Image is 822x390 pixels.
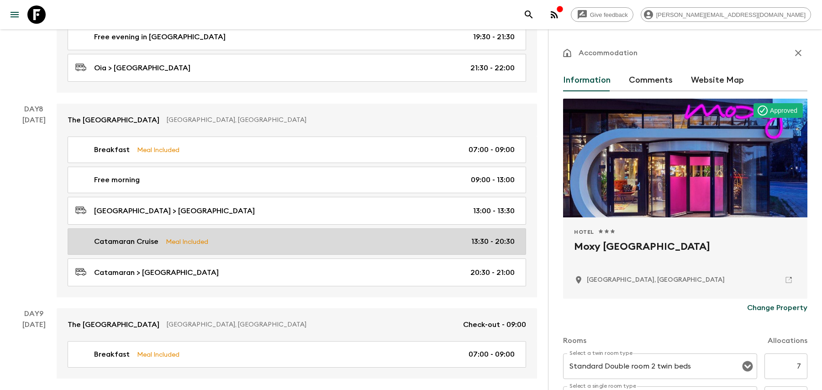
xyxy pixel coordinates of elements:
span: [PERSON_NAME][EMAIL_ADDRESS][DOMAIN_NAME] [651,11,811,18]
a: Catamaran > [GEOGRAPHIC_DATA]20:30 - 21:00 [68,258,526,286]
label: Select a twin room type [569,349,632,357]
span: Give feedback [585,11,633,18]
p: Free evening in [GEOGRAPHIC_DATA] [94,32,226,42]
p: The [GEOGRAPHIC_DATA] [68,319,159,330]
button: Website Map [691,69,744,91]
p: Catamaran Cruise [94,236,158,247]
a: The [GEOGRAPHIC_DATA][GEOGRAPHIC_DATA], [GEOGRAPHIC_DATA] [57,104,537,137]
p: [GEOGRAPHIC_DATA], [GEOGRAPHIC_DATA] [167,116,519,125]
button: Comments [629,69,673,91]
p: Meal Included [166,237,208,247]
label: Select a single room type [569,382,636,390]
p: 07:00 - 09:00 [469,144,515,155]
p: 20:30 - 21:00 [470,267,515,278]
a: Give feedback [571,7,633,22]
p: 21:30 - 22:00 [470,63,515,74]
button: search adventures [520,5,538,24]
p: [GEOGRAPHIC_DATA] > [GEOGRAPHIC_DATA] [94,206,255,216]
div: [PERSON_NAME][EMAIL_ADDRESS][DOMAIN_NAME] [641,7,811,22]
button: menu [5,5,24,24]
p: 07:00 - 09:00 [469,349,515,360]
p: [GEOGRAPHIC_DATA], [GEOGRAPHIC_DATA] [167,320,456,329]
a: BreakfastMeal Included07:00 - 09:00 [68,341,526,368]
div: [DATE] [22,319,46,379]
p: 09:00 - 13:00 [471,174,515,185]
button: Information [563,69,611,91]
div: Photo of Moxy Athens City [563,99,807,217]
p: Oia > [GEOGRAPHIC_DATA] [94,63,190,74]
div: [DATE] [22,115,46,297]
p: Meal Included [137,349,179,359]
button: Open [741,360,754,373]
p: Allocations [768,335,807,346]
a: [GEOGRAPHIC_DATA] > [GEOGRAPHIC_DATA]13:00 - 13:30 [68,197,526,225]
p: Breakfast [94,144,130,155]
p: Check-out - 09:00 [463,319,526,330]
p: 13:30 - 20:30 [471,236,515,247]
p: Day 8 [11,104,57,115]
p: Catamaran > [GEOGRAPHIC_DATA] [94,267,219,278]
span: Hotel [574,228,594,236]
a: Catamaran CruiseMeal Included13:30 - 20:30 [68,228,526,255]
p: Change Property [747,302,807,313]
p: Approved [770,106,797,115]
button: Change Property [747,299,807,317]
p: 13:00 - 13:30 [473,206,515,216]
p: Meal Included [137,145,179,155]
p: 19:30 - 21:30 [473,32,515,42]
a: Free morning09:00 - 13:00 [68,167,526,193]
p: The [GEOGRAPHIC_DATA] [68,115,159,126]
p: Day 9 [11,308,57,319]
a: Oia > [GEOGRAPHIC_DATA]21:30 - 22:00 [68,54,526,82]
a: The [GEOGRAPHIC_DATA][GEOGRAPHIC_DATA], [GEOGRAPHIC_DATA]Check-out - 09:00 [57,308,537,341]
p: Rooms [563,335,586,346]
p: Accommodation [579,47,638,58]
h2: Moxy [GEOGRAPHIC_DATA] [574,239,796,269]
a: BreakfastMeal Included07:00 - 09:00 [68,137,526,163]
p: Free morning [94,174,140,185]
p: Breakfast [94,349,130,360]
p: Athens, Greece [587,275,725,285]
a: Free evening in [GEOGRAPHIC_DATA]19:30 - 21:30 [68,24,526,50]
